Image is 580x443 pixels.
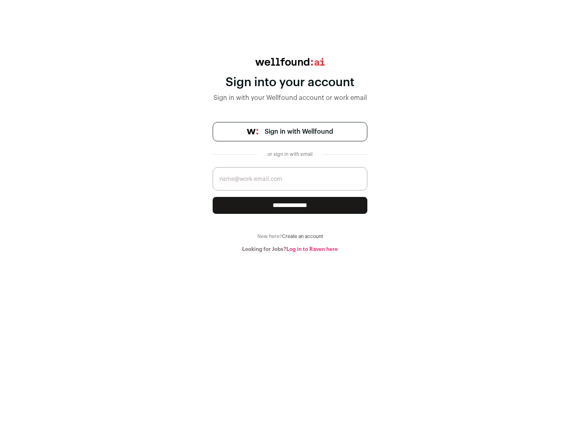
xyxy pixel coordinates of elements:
[213,167,367,190] input: name@work-email.com
[265,127,333,137] span: Sign in with Wellfound
[286,246,338,252] a: Log in to Raven here
[282,234,323,239] a: Create an account
[213,75,367,90] div: Sign into your account
[264,151,316,157] div: or sign in with email
[213,93,367,103] div: Sign in with your Wellfound account or work email
[213,122,367,141] a: Sign in with Wellfound
[247,129,258,135] img: wellfound-symbol-flush-black-fb3c872781a75f747ccb3a119075da62bfe97bd399995f84a933054e44a575c4.png
[213,246,367,253] div: Looking for Jobs?
[213,233,367,240] div: New here?
[255,58,325,66] img: wellfound:ai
